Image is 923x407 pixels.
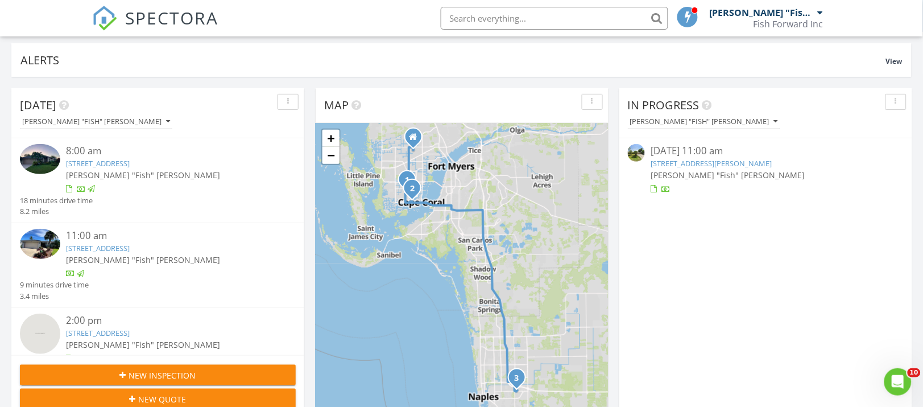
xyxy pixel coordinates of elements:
[710,7,815,18] div: [PERSON_NAME] "Fish" [PERSON_NAME]
[20,114,172,130] button: [PERSON_NAME] "Fish" [PERSON_NAME]
[66,158,130,168] a: [STREET_ADDRESS]
[412,188,419,195] div: 339 SE 46th Ln, Cape Coral, FL 33904
[413,137,420,143] div: 1221 NE 5th Ave, Cape Coral FL 33909
[139,393,187,405] span: New Quote
[441,7,668,30] input: Search everything...
[410,185,415,193] i: 2
[20,314,296,387] a: 2:00 pm [STREET_ADDRESS] [PERSON_NAME] "Fish" [PERSON_NAME] 57 minutes drive time 40.9 miles
[20,314,60,354] img: streetview
[66,229,273,243] div: 11:00 am
[405,176,409,184] i: 1
[20,144,296,217] a: 8:00 am [STREET_ADDRESS] [PERSON_NAME] "Fish" [PERSON_NAME] 18 minutes drive time 8.2 miles
[92,6,117,31] img: The Best Home Inspection Software - Spectora
[20,365,296,385] button: New Inspection
[322,130,340,147] a: Zoom in
[66,144,273,158] div: 8:00 am
[92,15,218,39] a: SPECTORA
[66,339,220,350] span: [PERSON_NAME] "Fish" [PERSON_NAME]
[66,243,130,253] a: [STREET_ADDRESS]
[20,52,886,68] div: Alerts
[125,6,218,30] span: SPECTORA
[20,229,60,259] img: 9376278%2Fcover_photos%2FN3NDDSsdgyBEc0JX1gMA%2Fsmall.jpg
[322,147,340,164] a: Zoom out
[628,144,904,195] a: [DATE] 11:00 am [STREET_ADDRESS][PERSON_NAME] [PERSON_NAME] "Fish" [PERSON_NAME]
[515,375,519,383] i: 3
[651,170,805,180] span: [PERSON_NAME] "Fish" [PERSON_NAME]
[324,97,349,113] span: Map
[20,97,56,113] span: [DATE]
[66,328,130,338] a: [STREET_ADDRESS]
[908,368,921,377] span: 10
[20,291,89,302] div: 3.4 miles
[630,118,778,126] div: [PERSON_NAME] "Fish" [PERSON_NAME]
[22,118,170,126] div: [PERSON_NAME] "Fish" [PERSON_NAME]
[651,158,772,168] a: [STREET_ADDRESS][PERSON_NAME]
[754,18,823,30] div: Fish Forward Inc
[20,144,60,174] img: 9356762%2Fcover_photos%2FspxeYNzW8cac2qGpbdCC%2Fsmall.jpg
[66,170,220,180] span: [PERSON_NAME] "Fish" [PERSON_NAME]
[517,377,524,384] div: 7430 Meldin Ct, Naples, FL 34104
[628,97,700,113] span: In Progress
[20,229,296,302] a: 11:00 am [STREET_ADDRESS] [PERSON_NAME] "Fish" [PERSON_NAME] 9 minutes drive time 3.4 miles
[20,195,93,206] div: 18 minutes drive time
[66,254,220,265] span: [PERSON_NAME] "Fish" [PERSON_NAME]
[884,368,912,396] iframe: Intercom live chat
[20,279,89,290] div: 9 minutes drive time
[129,369,196,381] span: New Inspection
[628,114,780,130] button: [PERSON_NAME] "Fish" [PERSON_NAME]
[628,144,645,161] img: streetview
[66,314,273,328] div: 2:00 pm
[886,56,903,66] span: View
[20,206,93,217] div: 8.2 miles
[651,144,880,158] div: [DATE] 11:00 am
